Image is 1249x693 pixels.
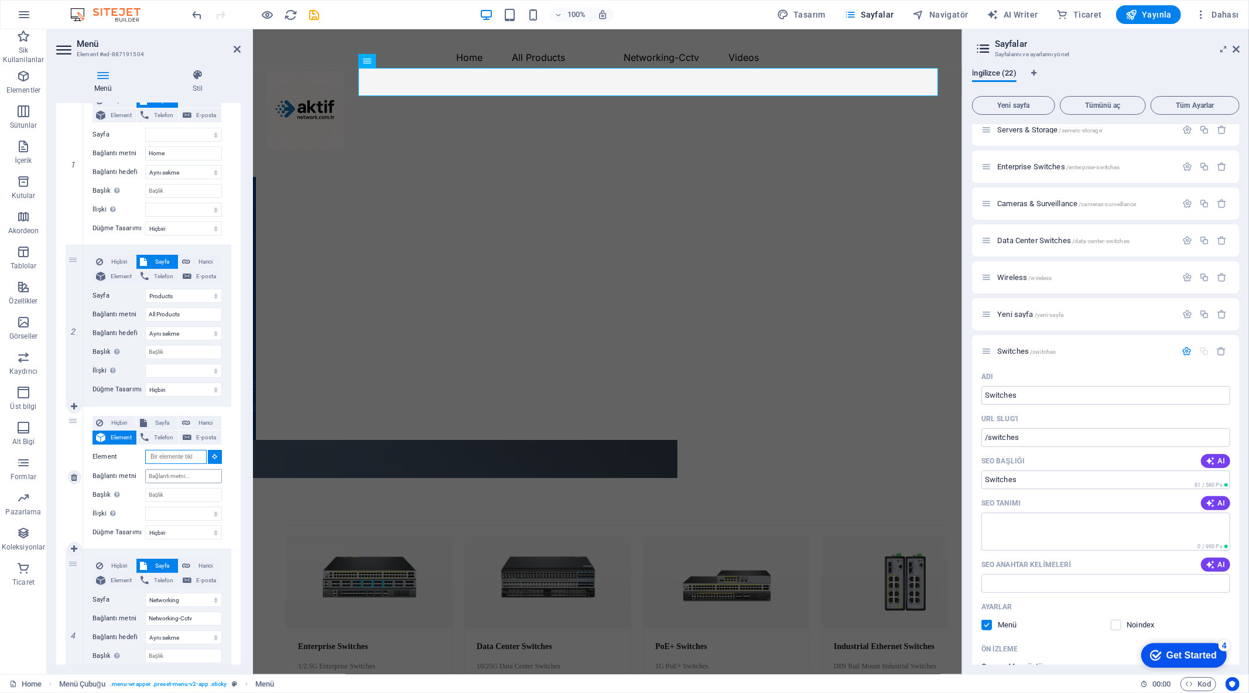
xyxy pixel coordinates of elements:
[1201,496,1230,510] button: AI
[983,5,1043,24] button: AI Writer
[136,416,178,430] button: Sayfa
[77,39,241,49] h2: Menü
[844,9,894,21] span: Sayfalar
[1199,125,1209,135] div: Çoğalt
[152,573,174,588] span: Telefon
[994,237,1176,244] div: Data Center Switches/data-center-switches
[93,289,145,303] label: Sayfa
[308,8,321,22] i: Kaydet (Ctrl+S)
[150,416,174,430] span: Sayfa
[107,255,132,269] span: Hiçbiri
[93,559,136,573] button: Hiçbiri
[995,39,1240,49] h2: Sayfalar
[93,630,145,644] label: Bağlantı hedefi
[977,102,1050,109] span: Yeni sayfa
[1180,677,1216,691] button: Kod
[1125,9,1172,21] span: Yayınla
[10,402,36,411] p: Üst bilgi
[145,488,222,502] input: Başlık
[1156,102,1234,109] span: Tüm Ayarlar
[1182,125,1192,135] div: Ayarlar
[981,560,1071,569] p: SEO Anahtar Kelimeleri
[1199,162,1209,172] div: Çoğalt
[195,108,218,122] span: E-posta
[987,9,1038,21] span: AI Writer
[981,513,1230,551] textarea: Arama sonuçlarındaki ve sosyal medyadaki metin
[137,573,178,588] button: Telefon
[981,372,993,381] p: Adı
[2,542,45,552] p: Koleksiyonlar
[549,8,591,22] button: 100%
[145,469,222,483] input: Bağlantı metni...
[1079,201,1136,207] span: /cameras-surveillance
[11,472,36,482] p: Formlar
[93,203,145,217] label: İlişki
[9,367,37,376] p: Kaydırıcı
[997,236,1130,245] span: Sayfayı açmak için tıkla
[1182,162,1192,172] div: Ayarlar
[93,108,136,122] button: Element
[93,469,145,483] label: Bağlantı metni
[137,108,178,122] button: Telefon
[194,416,218,430] span: Harici
[194,255,218,269] span: Harici
[981,428,1230,447] input: Bu sayfa için URL'nin son kısmı
[1201,558,1230,572] button: AI
[1199,199,1209,209] div: Çoğalt
[1206,499,1226,508] span: AI
[93,184,145,198] label: Başlık
[1201,454,1230,468] button: AI
[179,416,221,430] button: Harici
[1151,96,1240,115] button: Tüm Ayarlar
[1217,309,1227,319] div: Sil
[93,326,145,340] label: Bağlantı hedefi
[1057,9,1102,21] span: Ticaret
[93,593,145,607] label: Sayfa
[1199,309,1209,319] div: Çoğalt
[64,631,81,640] em: 4
[145,184,222,198] input: Başlık
[255,677,274,691] span: Seçmek için tıkla. Düzenlemek için çift tıkla
[1116,5,1181,24] button: Yayınla
[994,310,1176,318] div: Yeni sayfa/yeni-sayfa
[1199,272,1209,282] div: Çoğalt
[772,5,830,24] button: Tasarım
[145,146,222,161] input: Bağlantı metni...
[152,431,174,445] span: Telefon
[11,261,37,271] p: Tablolar
[1059,127,1102,134] span: /servers-storage
[107,416,132,430] span: Hiçbiri
[994,126,1176,134] div: Servers & Storage/servers-storage
[981,602,1012,612] p: Ayarlar
[9,677,42,691] a: Seçimi iptal etmek için tıkla. Sayfaları açmak için çift tıkla
[93,507,145,521] label: İlişki
[9,296,37,306] p: Özellikler
[109,431,133,445] span: Element
[93,128,145,142] label: Sayfa
[307,8,321,22] button: save
[995,49,1216,60] h3: Sayfalarını ve ayarlarını yönet
[190,8,204,22] button: undo
[179,108,221,122] button: E-posta
[1072,238,1130,244] span: /data-center-switches
[93,525,145,540] label: Düğme Tasarımı
[93,146,145,161] label: Bağlantı metni
[981,662,1042,684] div: Ön izleme
[152,269,174,284] span: Telefon
[145,649,222,663] input: Başlık
[1182,235,1192,245] div: Ayarlar
[1052,5,1107,24] button: Ticaret
[9,6,95,30] div: Get Started 4 items remaining, 20% complete
[232,681,237,687] i: Bu element, özelleştirilebilir bir ön ayar
[1186,677,1211,691] span: Kod
[12,578,35,587] p: Ticaret
[1198,544,1222,549] span: 0 / 990 Px
[77,49,217,60] h3: Element #ed-887191504
[109,269,133,284] span: Element
[145,308,222,322] input: Bağlantı metni...
[15,156,32,165] p: İçerik
[981,644,1018,654] p: Arama sonuçlarında sayfanızın ön izlemesi
[191,8,204,22] i: Geri al: Menü öğelerini değiştir (Ctrl+Z)
[136,255,178,269] button: Sayfa
[35,13,85,23] div: Get Started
